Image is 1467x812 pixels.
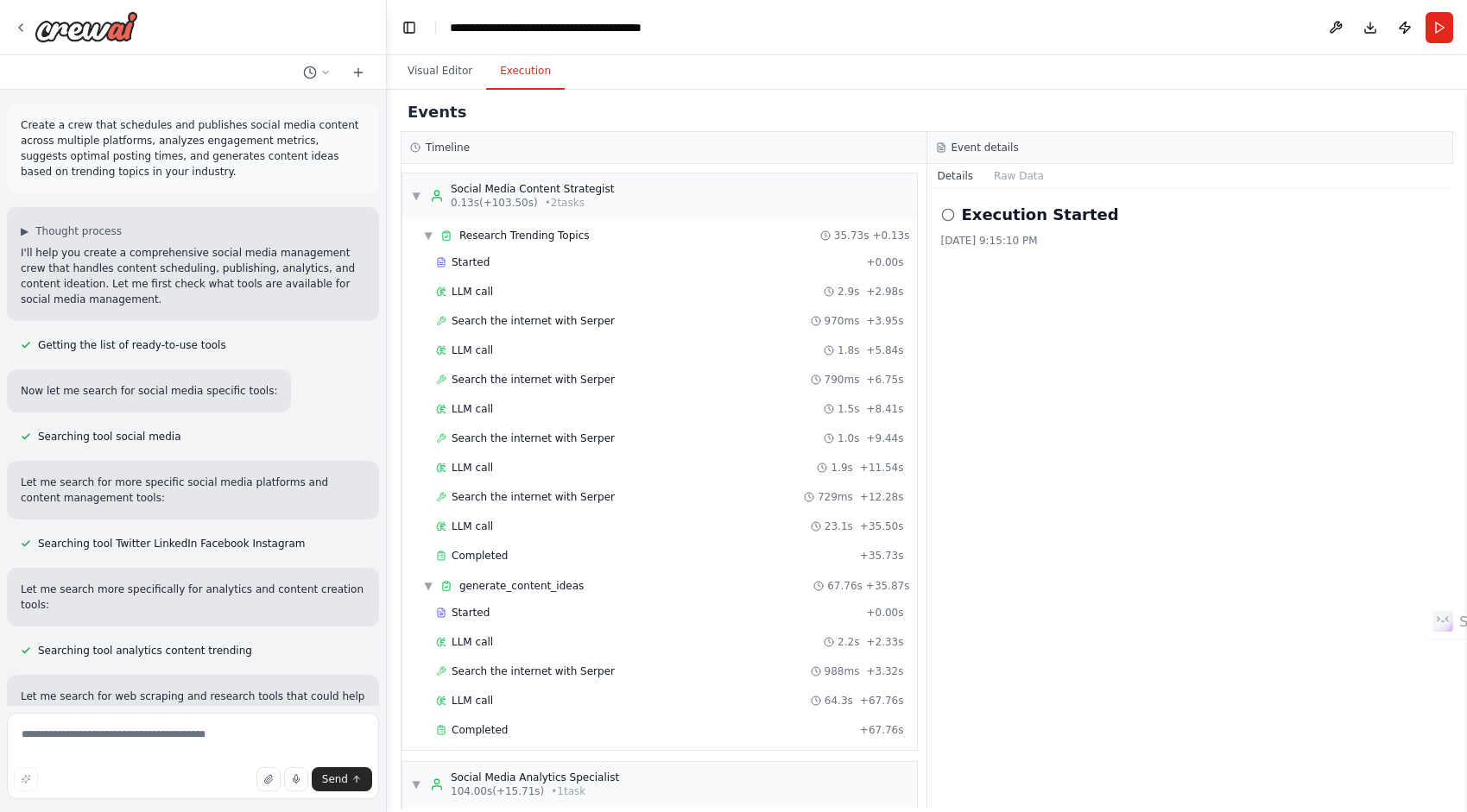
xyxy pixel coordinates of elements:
[459,229,590,242] span: Research Trending Topics
[866,402,903,416] span: + 8.41s
[21,245,365,307] p: I'll help you create a comprehensive social media management crew that handles content scheduling...
[452,519,493,533] span: LLM call
[827,579,863,593] span: 67.76s
[451,771,619,784] div: Social Media Analytics Specialist
[35,224,122,238] span: Thought process
[452,314,615,328] span: Search the internet with Serper
[866,255,903,269] span: + 0.00s
[860,723,904,737] span: + 67.76s
[35,11,138,42] img: Logo
[451,196,538,210] span: 0.13s (+103.50s)
[452,285,493,299] span: LLM call
[818,490,853,504] span: 729ms
[866,664,903,678] span: + 3.32s
[866,373,903,387] span: + 6.75s
[452,490,615,504] span: Search the internet with Serper
[423,229,433,242] span: ▼
[452,373,615,387] span: Search the internet with Serper
[866,314,903,328] span: + 3.95s
[838,285,859,299] span: 2.9s
[962,203,1119,227] h2: Execution Started
[426,141,470,154] h3: Timeline
[860,694,904,708] span: + 67.76s
[838,402,859,416] span: 1.5s
[284,767,308,791] button: Click to speak your automation idea
[21,689,365,720] p: Let me search for web scraping and research tools that could help with trending topics:
[21,582,365,613] p: Let me search more specifically for analytics and content creation tools:
[452,694,493,708] span: LLM call
[38,430,181,444] span: Searching tool social media
[860,519,904,533] span: + 35.50s
[452,343,493,357] span: LLM call
[423,579,433,593] span: ▼
[860,490,904,504] span: + 12.28s
[952,141,1019,154] h3: Event details
[296,62,338,83] button: Switch to previous chat
[459,579,584,593] span: generate_content_ideas
[860,461,904,475] span: + 11.54s
[838,431,859,445] span: 1.0s
[21,117,365,179] p: Create a crew that schedules and publishes social media content across multiple platforms, analyz...
[322,772,348,786] span: Send
[941,234,1440,248] div: [DATE] 9:15:10 PM
[452,723,508,737] span: Completed
[452,664,615,678] span: Search the internet with Serper
[38,644,252,658] span: Searching tool analytics content trending
[21,224,28,238] span: ▶
[312,767,372,791] button: Send
[256,767,281,791] button: Upload files
[394,54,486,90] button: Visual Editor
[21,475,365,506] p: Let me search for more specific social media platforms and content management tools:
[866,285,903,299] span: + 2.98s
[21,224,122,238] button: ▶Thought process
[452,431,615,445] span: Search the internet with Serper
[825,694,853,708] span: 64.3s
[451,182,614,196] div: Social Media Content Strategist
[866,635,903,649] span: + 2.33s
[825,314,860,328] span: 970ms
[838,635,859,649] span: 2.2s
[834,229,869,242] span: 35.73s
[452,461,493,475] span: LLM call
[545,196,585,210] span: • 2 task s
[452,635,493,649] span: LLM call
[825,519,853,533] span: 23.1s
[14,767,38,791] button: Improve this prompt
[860,549,904,563] span: + 35.73s
[866,431,903,445] span: + 9.44s
[411,777,421,791] span: ▼
[408,100,466,124] h2: Events
[866,343,903,357] span: + 5.84s
[866,606,903,620] span: + 0.00s
[551,784,585,798] span: • 1 task
[38,338,226,352] span: Getting the list of ready-to-use tools
[486,54,565,90] button: Execution
[872,229,909,242] span: + 0.13s
[866,579,910,593] span: + 35.87s
[927,164,984,188] button: Details
[450,19,642,36] nav: breadcrumb
[825,373,860,387] span: 790ms
[825,664,860,678] span: 988ms
[983,164,1054,188] button: Raw Data
[838,343,859,357] span: 1.8s
[452,255,490,269] span: Started
[451,784,544,798] span: 104.00s (+15.71s)
[38,537,306,551] span: Searching tool Twitter LinkedIn Facebook Instagram
[411,189,421,203] span: ▼
[452,606,490,620] span: Started
[452,549,508,563] span: Completed
[452,402,493,416] span: LLM call
[831,461,852,475] span: 1.9s
[21,383,277,399] p: Now let me search for social media specific tools:
[397,16,421,40] button: Hide left sidebar
[345,62,372,83] button: Start a new chat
